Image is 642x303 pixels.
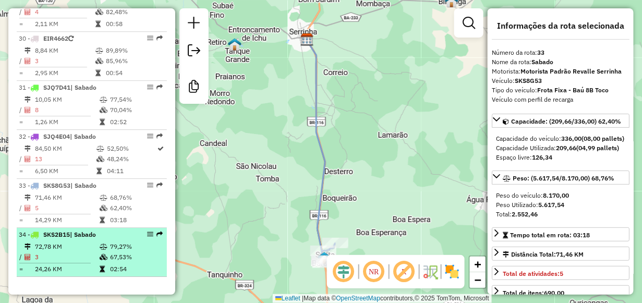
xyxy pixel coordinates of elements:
td: / [19,7,24,17]
strong: 5 [560,270,563,277]
i: Distância Total [25,146,31,152]
i: Total de Atividades [25,58,31,64]
i: Distância Total [25,195,31,201]
span: | Sabado [70,231,96,238]
i: Total de Atividades [25,9,31,15]
div: Capacidade Utilizada: [496,143,625,153]
strong: 126,34 [532,153,552,161]
a: Peso: (5.617,54/8.170,00) 68,76% [492,171,629,185]
td: 1,26 KM [34,117,99,127]
td: 24,26 KM [34,264,99,274]
td: / [19,154,24,164]
em: Opções [147,231,153,237]
a: Criar modelo [184,76,204,100]
td: = [19,166,24,176]
td: 5 [34,203,99,213]
span: Peso do veículo: [496,191,569,199]
strong: (08,00 pallets) [582,135,624,142]
span: | Sabado [70,132,96,140]
strong: 209,66 [556,144,576,152]
span: Tempo total em rota: 03:18 [510,231,590,239]
td: 10,05 KM [34,94,99,105]
a: Exibir filtros [458,13,479,33]
strong: (04,99 pallets) [576,144,619,152]
i: Tempo total em rota [100,217,105,223]
div: Capacidade: (209,66/336,00) 62,40% [492,130,629,166]
strong: 336,00 [561,135,582,142]
a: Total de itens:690,00 [492,285,629,299]
em: Rota exportada [156,231,163,237]
em: Rota exportada [156,35,163,41]
strong: 690,00 [544,289,564,297]
span: | Sabado [70,181,96,189]
a: Zoom in [470,257,486,272]
strong: Sabado [531,58,553,66]
span: SJQ4E04 [43,132,70,140]
td: 70,04% [110,105,162,115]
strong: SKS8G53 [515,77,542,84]
a: Exportar sessão [184,40,204,64]
span: Capacidade: (209,66/336,00) 62,40% [511,117,621,125]
i: % de utilização do peso [95,47,103,54]
span: Exibir rótulo [392,259,417,284]
td: 6,50 KM [34,166,96,176]
span: 71,46 KM [556,250,584,258]
h4: Informações da rota selecionada [492,21,629,31]
span: − [475,273,481,286]
i: % de utilização do peso [96,146,104,152]
td: 8 [34,105,99,115]
div: Distância Total: [503,250,584,259]
td: / [19,252,24,262]
i: Tempo total em rota [100,119,105,125]
a: Total de atividades:5 [492,266,629,280]
i: % de utilização da cubagem [95,58,103,64]
em: Opções [147,133,153,139]
a: Zoom out [470,272,486,288]
td: 13 [34,154,96,164]
td: 2,11 KM [34,19,95,29]
span: Total de atividades: [503,270,563,277]
span: 33 - [19,181,96,189]
td: / [19,105,24,115]
a: Nova sessão e pesquisa [184,13,204,36]
td: 48,24% [106,154,157,164]
i: % de utilização da cubagem [100,205,107,211]
td: = [19,19,24,29]
td: 68,76% [110,192,162,203]
span: SKS2B15 [43,231,70,238]
td: 62,40% [110,203,162,213]
img: Exibir/Ocultar setores [444,263,461,280]
em: Rota exportada [156,182,163,188]
div: Espaço livre: [496,153,625,162]
td: 14,29 KM [34,215,99,225]
td: = [19,264,24,274]
strong: 33 [537,49,544,56]
span: EIR4662 [43,34,68,42]
i: Distância Total [25,244,31,250]
td: 02:54 [110,264,162,274]
div: Motorista: [492,67,629,76]
td: 2,95 KM [34,68,95,78]
i: % de utilização da cubagem [95,9,103,15]
div: Peso: (5.617,54/8.170,00) 68,76% [492,187,629,223]
td: 3 [34,56,95,66]
span: 30 - [19,34,74,42]
div: Nome da rota: [492,57,629,67]
td: 67,53% [110,252,162,262]
td: 00:58 [105,19,162,29]
strong: Motorista Padrão Revalle Serrinha [520,67,622,75]
td: 71,46 KM [34,192,99,203]
td: = [19,117,24,127]
td: 03:18 [110,215,162,225]
i: Tempo total em rota [96,168,102,174]
em: Opções [147,35,153,41]
span: Ocultar deslocamento [331,259,356,284]
i: Tempo total em rota [95,21,101,27]
img: Tanque Grande [228,38,241,51]
span: + [475,258,481,271]
i: Total de Atividades [25,254,31,260]
div: Veículo com perfil de recarga [492,95,629,104]
span: Peso: (5.617,54/8.170,00) 68,76% [513,174,614,182]
span: 31 - [19,83,96,91]
i: Total de Atividades [25,205,31,211]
